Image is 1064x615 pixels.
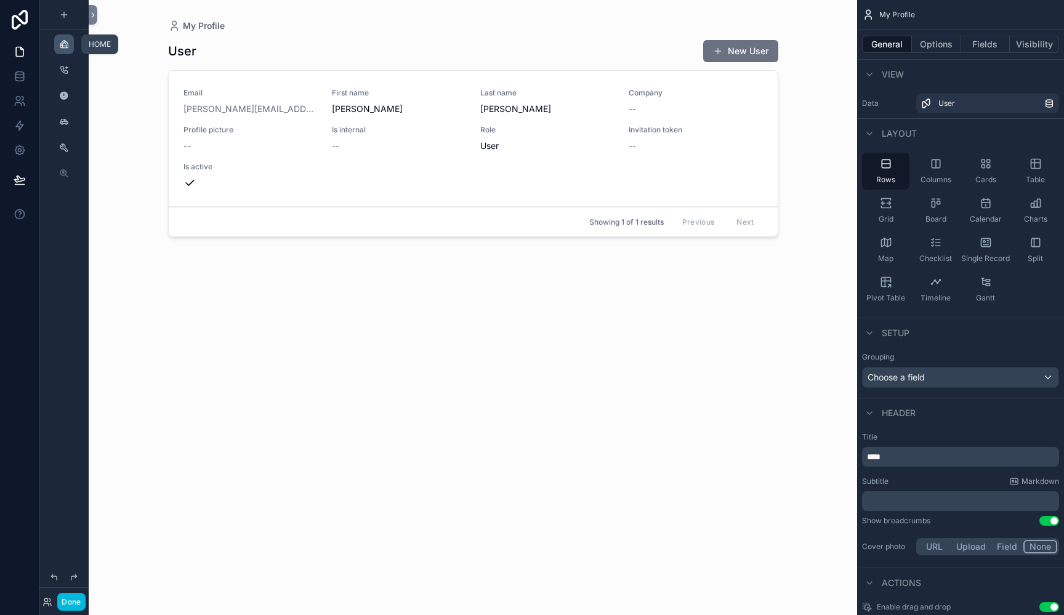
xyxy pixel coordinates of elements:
button: Options [912,36,961,53]
button: Field [991,540,1024,553]
span: Calendar [970,214,1002,224]
label: Subtitle [862,476,889,486]
span: My Profile [879,10,915,20]
label: Grouping [862,352,894,362]
button: Checklist [912,231,959,268]
span: Table [1026,175,1045,185]
span: Checklist [919,254,952,263]
span: Setup [882,327,909,339]
button: Done [57,593,85,611]
div: scrollable content [862,447,1059,467]
button: Charts [1012,192,1059,229]
button: Upload [951,540,991,553]
span: Board [925,214,946,224]
div: scrollable content [862,491,1059,511]
span: Pivot Table [866,293,905,303]
a: Markdown [1009,476,1059,486]
span: Map [878,254,893,263]
span: Columns [921,175,951,185]
button: General [862,36,912,53]
span: Cards [975,175,996,185]
span: Layout [882,127,917,140]
button: Map [862,231,909,268]
span: HOME [89,39,111,49]
span: Rows [876,175,895,185]
button: Cards [962,153,1009,190]
span: Gantt [976,293,995,303]
button: Board [912,192,959,229]
button: Choose a field [862,367,1059,388]
span: Timeline [921,293,951,303]
button: None [1023,540,1057,553]
span: Actions [882,577,921,589]
span: Showing 1 of 1 results [589,217,664,227]
button: Timeline [912,271,959,308]
span: User [938,98,955,108]
a: User [916,94,1059,113]
span: View [882,68,904,81]
button: Rows [862,153,909,190]
span: Split [1028,254,1043,263]
span: Markdown [1022,476,1059,486]
button: Grid [862,192,909,229]
button: Split [1012,231,1059,268]
span: Choose a field [868,372,925,382]
button: Table [1012,153,1059,190]
button: Fields [961,36,1010,53]
button: Pivot Table [862,271,909,308]
button: Calendar [962,192,1009,229]
div: Show breadcrumbs [862,516,930,526]
button: Columns [912,153,959,190]
button: Gantt [962,271,1009,308]
label: Title [862,432,1059,442]
span: Header [882,407,916,419]
span: Grid [879,214,893,224]
button: Visibility [1010,36,1059,53]
button: Single Record [962,231,1009,268]
span: Single Record [961,254,1010,263]
button: URL [918,540,951,553]
label: Cover photo [862,542,911,552]
span: Charts [1024,214,1047,224]
label: Data [862,98,911,108]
